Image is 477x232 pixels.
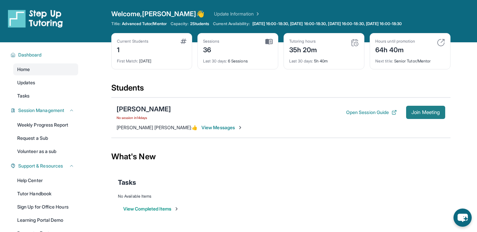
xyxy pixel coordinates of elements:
[252,21,402,26] span: [DATE] 16:00-18:30, [DATE] 16:00-18:30, [DATE] 16:00-18:30, [DATE] 16:00-18:30
[16,52,74,58] button: Dashboard
[17,93,29,99] span: Tasks
[201,124,243,131] span: View Messages
[17,79,35,86] span: Updates
[16,163,74,169] button: Support & Resources
[13,188,78,200] a: Tutor Handbook
[117,44,148,55] div: 1
[122,21,166,26] span: Advanced Tutor/Mentor
[13,132,78,144] a: Request a Sub
[289,39,317,44] div: Tutoring hours
[8,9,63,28] img: logo
[203,44,220,55] div: 36
[117,55,186,64] div: [DATE]
[171,21,189,26] span: Capacity:
[13,145,78,157] a: Volunteer as a sub
[375,55,445,64] div: Senior Tutor/Mentor
[13,174,78,186] a: Help Center
[192,125,197,130] span: 👍
[13,201,78,213] a: Sign Up for Office Hours
[18,52,42,58] span: Dashboard
[190,21,209,26] span: 2 Students
[346,109,397,116] button: Open Session Guide
[111,83,450,97] div: Students
[16,107,74,114] button: Session Management
[351,39,359,47] img: card
[254,11,260,17] img: Chevron Right
[214,11,260,17] a: Update Information
[117,58,138,63] span: First Match :
[117,104,171,114] div: [PERSON_NAME]
[453,209,472,227] button: chat-button
[111,21,121,26] span: Title:
[111,9,205,19] span: Welcome, [PERSON_NAME] 👋
[117,125,192,130] span: [PERSON_NAME] [PERSON_NAME] :
[117,39,148,44] div: Current Students
[375,44,415,55] div: 64h 40m
[203,55,273,64] div: 6 Sessions
[251,21,403,26] a: [DATE] 16:00-18:30, [DATE] 16:00-18:30, [DATE] 16:00-18:30, [DATE] 16:00-18:30
[437,39,445,47] img: card
[18,107,64,114] span: Session Management
[203,39,220,44] div: Sessions
[181,39,186,44] img: card
[118,178,136,187] span: Tasks
[13,119,78,131] a: Weekly Progress Report
[375,39,415,44] div: Hours until promotion
[13,63,78,75] a: Home
[375,58,393,63] span: Next title :
[111,142,450,171] div: What's New
[289,55,359,64] div: 5h 40m
[117,115,171,120] span: No session in 14 days
[238,125,243,130] img: Chevron-Right
[123,206,179,212] button: View Completed Items
[118,194,444,199] div: No Available Items
[265,39,273,45] img: card
[406,106,445,119] button: Join Meeting
[13,90,78,102] a: Tasks
[13,77,78,89] a: Updates
[411,110,440,114] span: Join Meeting
[203,58,227,63] span: Last 30 days :
[18,163,63,169] span: Support & Resources
[213,21,249,26] span: Current Availability:
[13,214,78,226] a: Learning Portal Demo
[289,44,317,55] div: 35h 20m
[289,58,313,63] span: Last 30 days :
[17,66,30,73] span: Home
